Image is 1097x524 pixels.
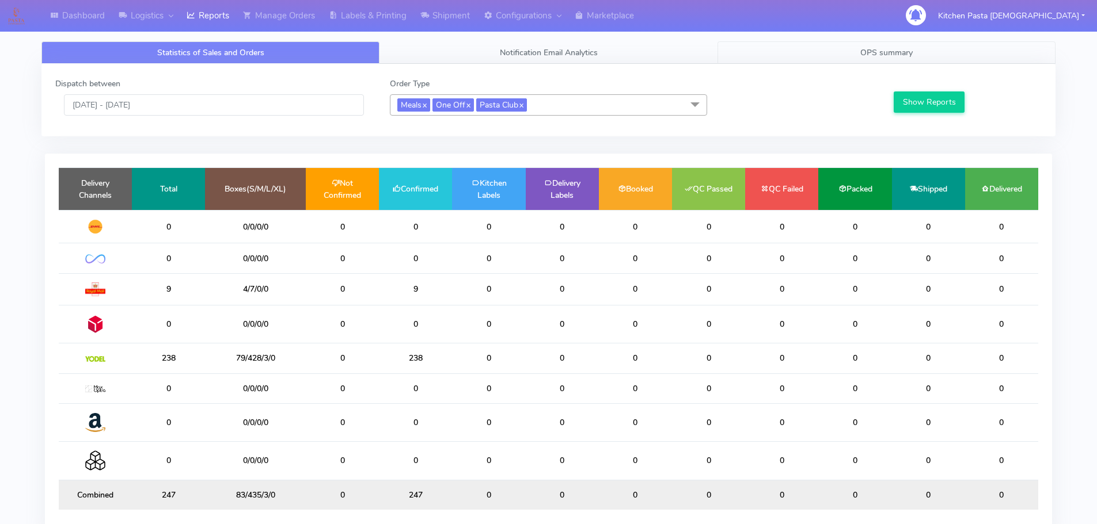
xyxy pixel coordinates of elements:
td: QC Failed [745,168,818,210]
td: Kitchen Labels [452,168,525,210]
td: 0 [306,403,379,441]
td: 0 [526,373,599,403]
td: 0 [672,480,745,510]
td: 0 [745,343,818,373]
td: 0 [892,442,965,480]
img: OnFleet [85,254,105,264]
td: 0 [452,305,525,343]
td: 0 [965,480,1038,510]
td: 238 [379,343,452,373]
a: x [422,98,427,110]
td: Delivery Channels [59,168,132,210]
td: 0 [892,343,965,373]
td: 238 [132,343,205,373]
td: 0 [965,442,1038,480]
td: 0 [132,243,205,273]
td: 0/0/0/0 [205,305,306,343]
img: MaxOptra [85,385,105,393]
td: 0 [452,442,525,480]
td: 0 [965,343,1038,373]
td: 0 [965,305,1038,343]
td: 0 [965,403,1038,441]
td: 0 [672,373,745,403]
td: 0 [745,210,818,243]
td: Combined [59,480,132,510]
td: 9 [379,273,452,305]
td: 0 [745,273,818,305]
td: Shipped [892,168,965,210]
img: DPD [85,314,105,334]
td: Delivery Labels [526,168,599,210]
td: 0 [526,442,599,480]
td: 0 [818,305,891,343]
td: 0 [379,403,452,441]
td: 0 [818,210,891,243]
td: 0 [818,343,891,373]
img: Amazon [85,412,105,433]
td: 0 [379,442,452,480]
td: 0 [672,403,745,441]
td: 0 [818,480,891,510]
img: Yodel [85,356,105,362]
td: 0 [306,243,379,273]
td: 9 [132,273,205,305]
td: 0 [818,403,891,441]
td: 0 [132,373,205,403]
td: Total [132,168,205,210]
td: 0 [892,305,965,343]
td: 0 [452,480,525,510]
td: 83/435/3/0 [205,480,306,510]
td: 0 [745,243,818,273]
td: 0 [306,210,379,243]
td: 0/0/0/0 [205,442,306,480]
td: 0 [306,343,379,373]
td: 0 [599,243,672,273]
td: 0 [306,480,379,510]
td: 0 [526,305,599,343]
td: Delivered [965,168,1038,210]
td: 247 [379,480,452,510]
td: 0/0/0/0 [205,373,306,403]
span: Meals [397,98,430,112]
td: 0 [672,243,745,273]
td: 0 [599,403,672,441]
td: 0 [745,305,818,343]
img: Collection [85,450,105,471]
td: 0 [132,442,205,480]
span: OPS summary [860,47,913,58]
a: x [465,98,470,110]
td: 0 [306,373,379,403]
td: 0 [892,210,965,243]
td: 0 [818,442,891,480]
td: Packed [818,168,891,210]
td: 0 [599,273,672,305]
td: 0 [818,273,891,305]
td: 0 [599,480,672,510]
a: x [518,98,523,110]
button: Show Reports [894,91,965,113]
td: 0 [452,210,525,243]
td: 0 [132,210,205,243]
input: Pick the Daterange [64,94,364,116]
td: 0 [306,273,379,305]
td: 0 [818,373,891,403]
td: QC Passed [672,168,745,210]
img: Royal Mail [85,282,105,296]
td: 0 [306,305,379,343]
td: 0 [672,305,745,343]
td: 0 [526,403,599,441]
td: 0 [892,480,965,510]
td: 0 [745,442,818,480]
td: 247 [132,480,205,510]
td: 0 [672,343,745,373]
td: 0 [132,305,205,343]
td: 0 [599,343,672,373]
td: 0 [379,243,452,273]
td: 0/0/0/0 [205,243,306,273]
td: 0 [452,373,525,403]
td: 0/0/0/0 [205,210,306,243]
td: Booked [599,168,672,210]
span: One Off [432,98,474,112]
td: 0 [965,273,1038,305]
td: 0 [452,273,525,305]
